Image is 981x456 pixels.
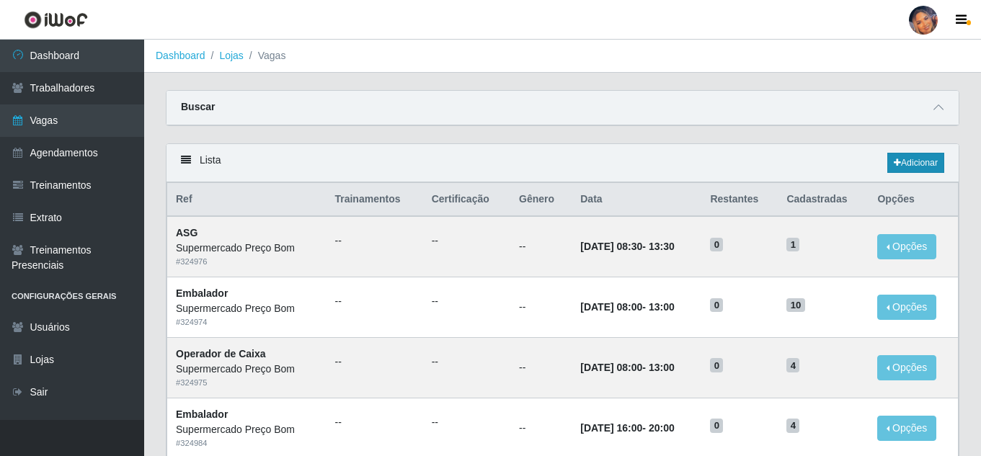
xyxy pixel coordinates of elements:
[580,241,674,252] strong: -
[176,408,228,420] strong: Embalador
[649,241,675,252] time: 13:30
[432,294,502,309] ul: --
[786,419,799,433] span: 4
[877,355,936,380] button: Opções
[176,437,317,450] div: # 324984
[710,238,723,252] span: 0
[649,422,675,434] time: 20:00
[176,301,317,316] div: Supermercado Preço Bom
[432,415,502,430] ul: --
[181,101,215,112] strong: Buscar
[176,287,228,299] strong: Embalador
[176,241,317,256] div: Supermercado Preço Bom
[334,415,414,430] ul: --
[580,241,642,252] time: [DATE] 08:30
[24,11,88,29] img: CoreUI Logo
[167,183,327,217] th: Ref
[176,422,317,437] div: Supermercado Preço Bom
[649,362,675,373] time: 13:00
[580,362,674,373] strong: -
[580,422,642,434] time: [DATE] 16:00
[572,183,701,217] th: Data
[580,301,674,313] strong: -
[176,227,197,238] strong: ASG
[580,301,642,313] time: [DATE] 08:00
[334,354,414,370] ul: --
[701,183,778,217] th: Restantes
[167,144,959,182] div: Lista
[432,233,502,249] ul: --
[710,419,723,433] span: 0
[786,238,799,252] span: 1
[786,358,799,372] span: 4
[786,298,804,313] span: 10
[869,183,958,217] th: Opções
[710,298,723,313] span: 0
[176,256,317,268] div: # 324976
[877,234,936,259] button: Opções
[156,50,205,61] a: Dashboard
[580,362,642,373] time: [DATE] 08:00
[334,233,414,249] ul: --
[423,183,510,217] th: Certificação
[778,183,869,217] th: Cadastradas
[144,40,981,73] nav: breadcrumb
[887,153,944,173] a: Adicionar
[176,362,317,377] div: Supermercado Preço Bom
[510,216,572,277] td: --
[877,416,936,441] button: Opções
[877,295,936,320] button: Opções
[510,277,572,338] td: --
[334,294,414,309] ul: --
[176,316,317,328] div: # 324974
[510,337,572,398] td: --
[176,348,266,359] strong: Operador de Caixa
[219,50,243,61] a: Lojas
[176,377,317,389] div: # 324975
[326,183,422,217] th: Trainamentos
[510,183,572,217] th: Gênero
[710,358,723,372] span: 0
[432,354,502,370] ul: --
[244,48,286,63] li: Vagas
[649,301,675,313] time: 13:00
[580,422,674,434] strong: -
